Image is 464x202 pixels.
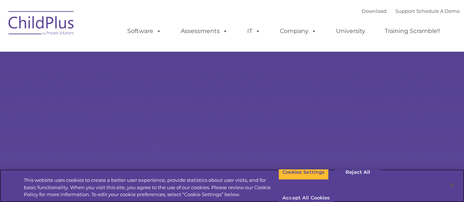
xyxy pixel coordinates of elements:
a: University [329,24,373,38]
a: Download [362,8,387,14]
a: Software [120,24,169,38]
a: IT [240,24,268,38]
a: Schedule A Demo [416,8,460,14]
button: Close [444,177,460,193]
a: Training Scramble!! [377,24,447,38]
button: Cookies Settings [278,165,329,180]
span: Last name [102,48,124,54]
a: Assessments [173,24,235,38]
a: Company [273,24,324,38]
img: ChildPlus by Procare Solutions [5,6,78,43]
span: Phone number [102,78,133,84]
font: | [362,8,460,14]
a: Support [395,8,415,14]
div: This website uses cookies to create a better user experience, provide statistics about user visit... [24,177,278,198]
button: Reject All [335,165,381,180]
